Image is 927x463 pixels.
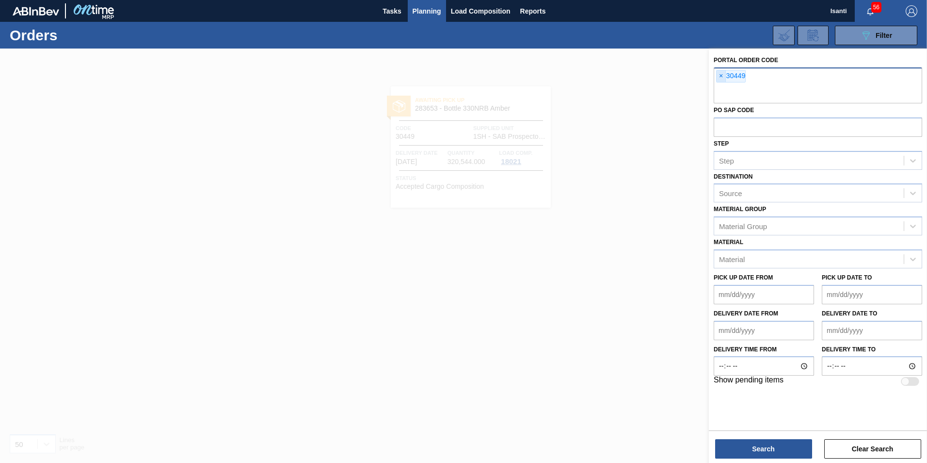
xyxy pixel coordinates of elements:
[773,26,795,45] div: Import Order Negotiation
[714,343,814,357] label: Delivery time from
[822,274,872,281] label: Pick up Date to
[413,5,441,17] span: Planning
[714,173,752,180] label: Destination
[719,189,742,198] div: Source
[822,310,877,317] label: Delivery Date to
[719,222,767,231] div: Material Group
[835,26,917,45] button: Filter
[520,5,546,17] span: Reports
[822,343,922,357] label: Delivery time to
[876,32,892,39] span: Filter
[714,140,729,147] label: Step
[855,4,886,18] button: Notifications
[798,26,829,45] div: Order Review Request
[719,156,734,165] div: Step
[714,310,778,317] label: Delivery Date from
[719,255,745,263] div: Material
[717,70,726,82] span: ×
[714,57,778,64] label: Portal Order Code
[714,107,754,114] label: PO SAP Code
[906,5,917,17] img: Logout
[714,285,814,304] input: mm/dd/yyyy
[451,5,511,17] span: Load Composition
[13,7,59,16] img: TNhmsLtSVTkK8tSr43FrP2fwEKptu5GPRR3wAAAABJRU5ErkJggg==
[714,321,814,340] input: mm/dd/yyyy
[714,206,766,213] label: Material Group
[714,239,743,246] label: Material
[714,274,773,281] label: Pick up Date from
[382,5,403,17] span: Tasks
[714,376,783,387] label: Show pending items
[822,285,922,304] input: mm/dd/yyyy
[822,321,922,340] input: mm/dd/yyyy
[871,2,881,13] span: 56
[10,30,155,41] h1: Orders
[716,70,746,83] div: 30449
